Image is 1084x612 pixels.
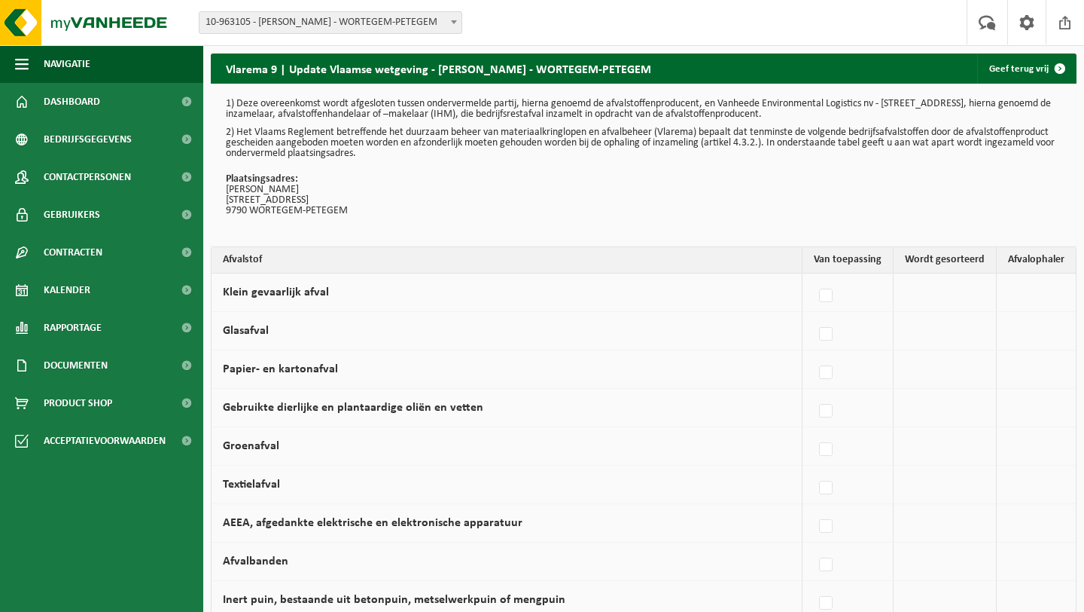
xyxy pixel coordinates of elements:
label: AEEA, afgedankte elektrische en elektronische apparatuur [223,517,522,529]
th: Afvalophaler [997,247,1076,274]
p: 1) Deze overeenkomst wordt afgesloten tussen ondervermelde partij, hierna genoemd de afvalstoffen... [226,99,1061,120]
span: 10-963105 - NACHTERGAELE, STIJN - WORTEGEM-PETEGEM [199,12,461,33]
span: Kalender [44,271,90,309]
span: Acceptatievoorwaarden [44,422,166,460]
label: Inert puin, bestaande uit betonpuin, metselwerkpuin of mengpuin [223,594,565,606]
span: Contracten [44,234,102,271]
label: Afvalbanden [223,555,288,568]
label: Gebruikte dierlijke en plantaardige oliën en vetten [223,402,483,414]
strong: Plaatsingsadres: [226,173,298,185]
span: Product Shop [44,384,112,422]
span: Navigatie [44,45,90,83]
label: Groenafval [223,440,279,452]
th: Afvalstof [212,247,802,274]
span: Documenten [44,347,108,384]
p: [PERSON_NAME] [STREET_ADDRESS] 9790 WORTEGEM-PETEGEM [226,174,1061,216]
label: Textielafval [223,479,280,491]
span: 10-963105 - NACHTERGAELE, STIJN - WORTEGEM-PETEGEM [199,11,462,34]
p: 2) Het Vlaams Reglement betreffende het duurzaam beheer van materiaalkringlopen en afvalbeheer (V... [226,127,1061,159]
span: Contactpersonen [44,158,131,196]
span: Rapportage [44,309,102,347]
a: Geef terug vrij [977,54,1075,84]
label: Klein gevaarlijk afval [223,286,329,298]
h2: Vlarema 9 | Update Vlaamse wetgeving - [PERSON_NAME] - WORTEGEM-PETEGEM [211,54,666,83]
th: Wordt gesorteerd [894,247,997,274]
th: Van toepassing [802,247,894,274]
label: Glasafval [223,325,269,337]
span: Dashboard [44,83,100,121]
span: Gebruikers [44,196,100,234]
label: Papier- en kartonafval [223,363,338,375]
span: Bedrijfsgegevens [44,121,132,158]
